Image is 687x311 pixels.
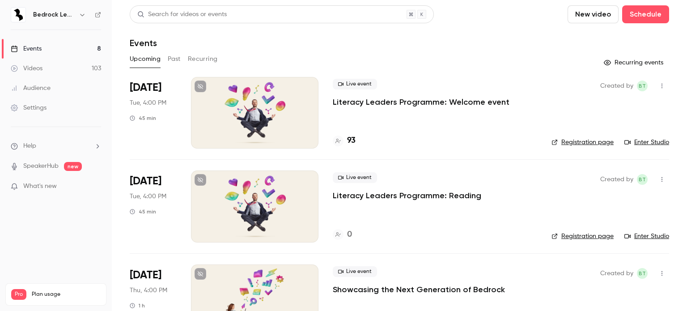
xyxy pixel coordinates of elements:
[130,208,156,215] div: 45 min
[11,64,42,73] div: Videos
[130,268,161,282] span: [DATE]
[333,172,377,183] span: Live event
[333,97,509,107] a: Literacy Leaders Programme: Welcome event
[130,115,156,122] div: 45 min
[622,5,669,23] button: Schedule
[130,38,157,48] h1: Events
[11,84,51,93] div: Audience
[130,98,166,107] span: Tue, 4:00 PM
[130,174,161,188] span: [DATE]
[600,268,633,279] span: Created by
[551,138,614,147] a: Registration page
[11,44,42,53] div: Events
[32,291,101,298] span: Plan usage
[333,284,505,295] a: Showcasing the Next Generation of Bedrock
[130,192,166,201] span: Tue, 4:00 PM
[23,141,36,151] span: Help
[637,81,648,91] span: Ben Triggs
[639,268,646,279] span: BT
[130,77,177,149] div: Nov 4 Tue, 4:00 PM (Europe/London)
[168,52,181,66] button: Past
[11,141,101,151] li: help-dropdown-opener
[600,81,633,91] span: Created by
[23,182,57,191] span: What's new
[347,135,356,147] h4: 93
[11,8,25,22] img: Bedrock Learning
[333,135,356,147] a: 93
[600,55,669,70] button: Recurring events
[347,229,352,241] h4: 0
[23,162,59,171] a: SpeakerHub
[333,229,352,241] a: 0
[11,289,26,300] span: Pro
[333,266,377,277] span: Live event
[130,170,177,242] div: Nov 18 Tue, 4:00 PM (Europe/London)
[11,103,47,112] div: Settings
[624,232,669,241] a: Enter Studio
[624,138,669,147] a: Enter Studio
[137,10,227,19] div: Search for videos or events
[551,232,614,241] a: Registration page
[130,286,167,295] span: Thu, 4:00 PM
[637,268,648,279] span: Ben Triggs
[188,52,218,66] button: Recurring
[130,302,145,309] div: 1 h
[130,52,161,66] button: Upcoming
[600,174,633,185] span: Created by
[33,10,75,19] h6: Bedrock Learning
[333,79,377,89] span: Live event
[568,5,619,23] button: New video
[637,174,648,185] span: Ben Triggs
[333,190,481,201] a: Literacy Leaders Programme: Reading
[64,162,82,171] span: new
[130,81,161,95] span: [DATE]
[639,174,646,185] span: BT
[639,81,646,91] span: BT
